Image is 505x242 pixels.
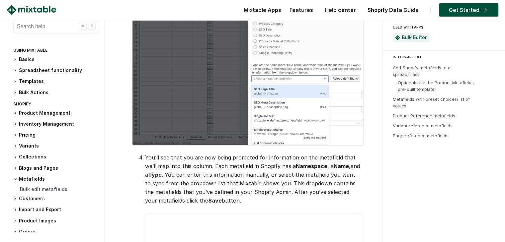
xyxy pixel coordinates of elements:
[13,56,98,63] h3: Basics
[208,197,222,204] strong: Save
[240,5,281,18] div: Mixtable Apps
[393,123,453,128] a: Variant reference metafields
[439,3,498,17] a: Get Started
[148,171,162,178] strong: Type
[13,153,98,160] h3: Collections
[296,163,327,169] strong: Namespace
[13,67,98,74] h3: Spreadsheet functionality
[393,113,455,118] a: Product Reference metafields
[13,228,98,235] h3: Orders
[13,165,98,172] h3: Blogs and Pages
[393,23,492,31] div: USED WITH APPS
[286,7,316,13] a: Features
[13,217,98,224] h3: Product Images
[145,153,363,205] p: You’ll see that you are now being prompted for information on the metafield that we’ll map into t...
[364,7,422,13] a: Shopify Data Guide
[393,54,499,60] div: IN THIS ARTICLE
[13,110,98,117] h3: Product Management
[13,176,98,182] h3: Metafields
[13,20,98,33] button: Search help ⌘ K
[393,96,470,108] a: Metafields with preset choices/list of values
[79,23,86,30] div: ⌘
[321,7,359,13] a: Help center
[398,80,474,92] a: Optional: Use the Product Metafields pre-built template
[393,133,449,138] a: Page reference metafields
[13,78,98,85] h3: Templates
[13,132,98,139] h3: Pricing
[13,121,98,128] h3: Inventory Management
[13,89,98,96] h3: Bulk Actions
[402,34,427,40] a: Bulk Editor
[20,186,67,192] a: Bulk edit metafields
[13,206,98,213] h3: Import and Export
[13,46,98,56] div: Using Mixtable
[393,65,451,77] a: Add Shopify metafields to a spreadsheet
[479,8,488,12] img: arrow-right.svg
[395,35,400,40] img: Mixtable Spreadsheet Bulk Editor App
[13,143,98,150] h3: Variants
[7,5,56,15] img: Mixtable logo
[334,163,351,169] strong: Name,
[13,100,98,110] div: Shopify
[13,195,98,202] h3: Customers
[88,23,95,30] div: K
